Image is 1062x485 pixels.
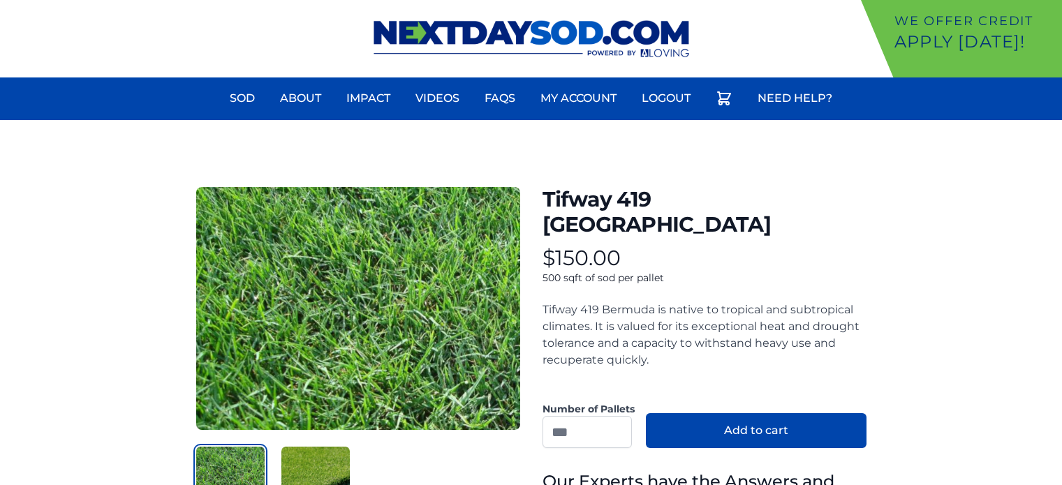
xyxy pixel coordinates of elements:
[221,82,263,115] a: Sod
[646,413,866,448] button: Add to cart
[894,31,1056,53] p: Apply [DATE]!
[407,82,468,115] a: Videos
[543,301,866,385] div: Tifway 419 Bermuda is native to tropical and subtropical climates. It is valued for its exception...
[196,187,520,430] img: Detail Product Image 1
[543,187,866,237] h1: Tifway 419 [GEOGRAPHIC_DATA]
[543,271,866,285] p: 500 sqft of sod per pallet
[543,246,866,271] p: $150.00
[272,82,330,115] a: About
[894,11,1056,31] p: We offer Credit
[338,82,399,115] a: Impact
[476,82,524,115] a: FAQs
[532,82,625,115] a: My Account
[543,402,635,416] label: Number of Pallets
[749,82,841,115] a: Need Help?
[633,82,699,115] a: Logout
